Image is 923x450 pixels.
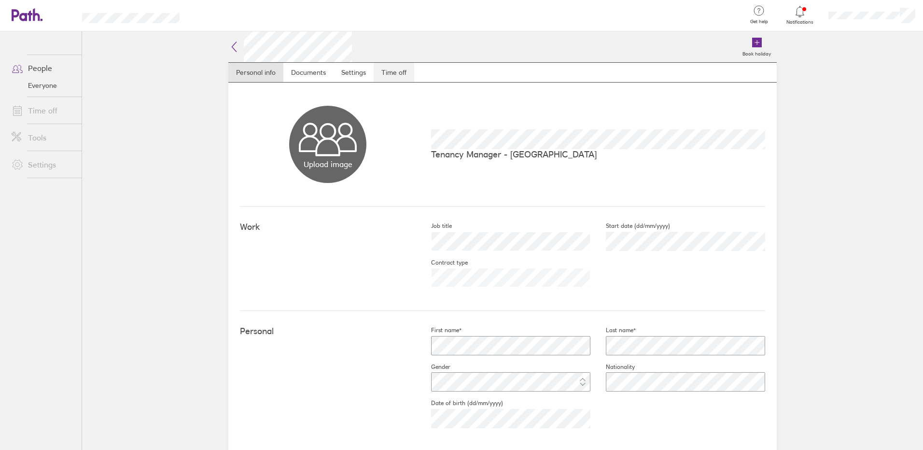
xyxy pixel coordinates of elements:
label: Job title [416,222,452,230]
h4: Work [240,222,416,232]
p: Tenancy Manager - [GEOGRAPHIC_DATA] [431,149,765,159]
a: Personal info [228,63,283,82]
a: People [4,58,82,78]
label: Contract type [416,259,468,267]
label: Date of birth (dd/mm/yyyy) [416,399,503,407]
a: Documents [283,63,334,82]
label: Last name* [590,326,636,334]
label: Book holiday [737,48,777,57]
label: Nationality [590,363,635,371]
a: Settings [334,63,374,82]
span: Notifications [784,19,816,25]
h4: Personal [240,326,416,337]
a: Tools [4,128,82,147]
label: Gender [416,363,450,371]
label: First name* [416,326,461,334]
a: Time off [4,101,82,120]
a: Settings [4,155,82,174]
a: Book holiday [737,31,777,62]
a: Everyone [4,78,82,93]
a: Notifications [784,5,816,25]
label: Start date (dd/mm/yyyy) [590,222,670,230]
span: Get help [743,19,775,25]
a: Time off [374,63,414,82]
